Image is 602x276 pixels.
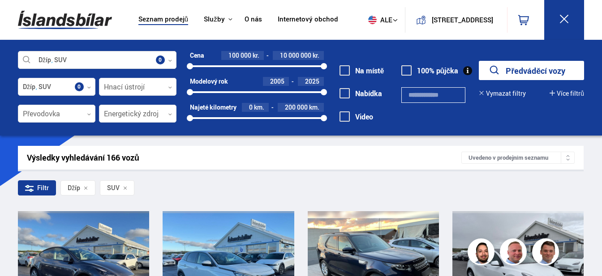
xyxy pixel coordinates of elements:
[469,153,548,161] font: Uvedeno v prodejním seznamu
[254,103,264,111] font: km.
[410,7,502,33] a: [STREET_ADDRESS]
[204,14,225,23] font: Služby
[309,103,319,111] font: km.
[305,77,319,85] font: 2025
[253,51,259,59] font: kr.
[479,90,526,97] button: Vymazat filtry
[550,90,584,97] button: Více filtrů
[68,183,80,192] font: Džíp
[245,15,262,25] a: O nás
[107,183,120,192] font: SUV
[138,15,188,25] a: Seznam prodejů
[368,16,377,24] img: svg+xml;base64,PHN2ZyB4bWxucz0iaHR0cDovL3d3dy53My5vcmcvMjAwMC9zdmciIHdpZHRoPSI1MTIiIGhlaWdodD0iNT...
[190,103,236,111] font: Najeté kilometry
[270,77,284,85] font: 2005
[37,183,49,192] font: Filtr
[190,51,204,59] font: Cena
[245,14,262,23] font: O nás
[280,51,311,59] font: 10 000 000
[557,89,584,98] font: Více filtrů
[355,66,384,76] font: Na místě
[355,89,382,98] font: Nabídka
[479,61,584,80] button: Předváděcí vozy
[430,16,495,24] button: [STREET_ADDRESS]
[18,5,112,34] img: G0Ugv5HjCgRt.svg
[380,15,392,24] font: ale
[365,7,405,33] button: ale
[417,66,459,76] font: 100% půjčka
[249,103,253,111] font: 0
[228,51,251,59] font: 100 000
[278,14,338,23] font: Internetový obchod
[190,77,228,85] font: Modelový rok
[27,152,139,163] font: Výsledky vyhledávání 166 vozů
[469,240,496,267] img: nhp88E3Fdnt1Opn2.png
[506,65,565,76] font: Předváděcí vozy
[501,240,528,267] img: siFngHWaQ9KaOqBr.png
[313,51,319,59] font: kr.
[533,240,560,267] img: FbJEzSuNWCJXmdc-.webp
[355,112,373,122] font: Video
[138,14,188,23] font: Seznam prodejů
[285,103,308,111] font: 200 000
[278,15,338,25] a: Internetový obchod
[7,4,34,30] button: Otevřít rozhraní chatu LiveChat
[432,15,493,24] font: [STREET_ADDRESS]
[204,15,225,24] button: Služby
[486,89,526,98] font: Vymazat filtry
